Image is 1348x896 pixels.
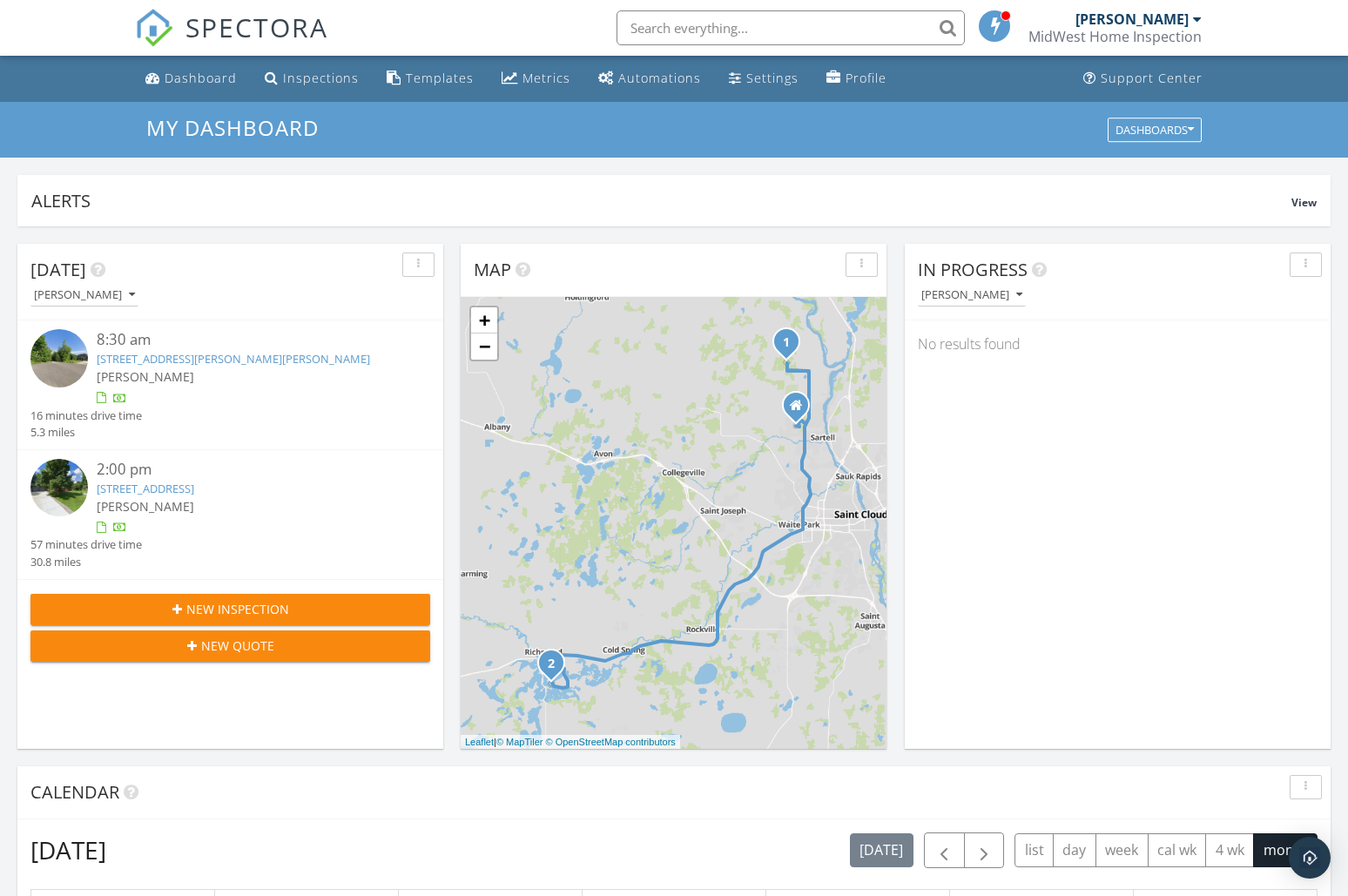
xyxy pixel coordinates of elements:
a: © MapTiler [496,737,543,747]
button: [DATE] [850,833,913,867]
a: SPECTORA [135,24,328,60]
button: list [1014,833,1054,867]
a: Inspections [258,63,366,95]
span: Calendar [30,780,119,804]
div: 57 minutes drive time [30,536,142,553]
span: [PERSON_NAME] [97,498,194,515]
span: New Inspection [186,600,289,618]
i: 2 [548,658,555,670]
a: 2:00 pm [STREET_ADDRESS] [PERSON_NAME] 57 minutes drive time 30.8 miles [30,459,430,570]
div: No results found [905,320,1331,367]
span: In Progress [918,258,1028,281]
a: Templates [380,63,481,95]
button: New Quote [30,630,430,662]
div: 30.8 miles [30,554,142,570]
div: Inspections [283,70,359,86]
button: Next month [964,832,1005,868]
a: Dashboard [138,63,244,95]
button: [PERSON_NAME] [30,284,138,307]
a: Company Profile [819,63,893,95]
div: 38409 Brockway Hollow Dr, Sartell, MN 56377 [786,341,797,352]
a: [STREET_ADDRESS] [97,481,194,496]
div: Support Center [1101,70,1203,86]
a: Leaflet [465,737,494,747]
button: cal wk [1148,833,1207,867]
img: streetview [30,459,88,516]
span: [DATE] [30,258,86,281]
div: [PERSON_NAME] [1075,10,1189,28]
span: SPECTORA [185,9,328,45]
div: Dashboards [1115,124,1194,136]
span: My Dashboard [146,113,319,142]
a: [STREET_ADDRESS][PERSON_NAME][PERSON_NAME] [97,351,370,367]
div: 2:00 pm [97,459,396,481]
div: Alerts [31,189,1291,212]
button: month [1253,833,1318,867]
div: Open Intercom Messenger [1289,837,1331,879]
div: MidWest Home Inspection [1028,28,1202,45]
a: Zoom out [471,333,497,360]
div: 19497 Cedar Island Lake Rd, Richmond, MN 56368 [551,663,562,673]
span: New Quote [201,637,274,655]
img: streetview [30,329,88,387]
button: week [1095,833,1149,867]
div: | [461,735,680,750]
div: Profile [846,70,886,86]
div: [PERSON_NAME] [34,289,135,301]
div: 16 minutes drive time [30,408,142,424]
a: Settings [722,63,805,95]
button: 4 wk [1205,833,1254,867]
h2: [DATE] [30,832,106,867]
div: Settings [746,70,799,86]
div: Automations [618,70,701,86]
input: Search everything... [617,10,965,45]
i: 1 [783,337,790,349]
div: Dashboard [165,70,237,86]
div: 8:30 am [97,329,396,351]
div: [PERSON_NAME] [921,289,1022,301]
a: Zoom in [471,307,497,333]
img: The Best Home Inspection Software - Spectora [135,9,173,47]
a: 8:30 am [STREET_ADDRESS][PERSON_NAME][PERSON_NAME] [PERSON_NAME] 16 minutes drive time 5.3 miles [30,329,430,441]
button: [PERSON_NAME] [918,284,1026,307]
span: View [1291,195,1317,210]
div: 1417 Grizzly Lane, Sartell MN 56377 [796,405,806,415]
a: Metrics [495,63,577,95]
button: Previous month [924,832,965,868]
div: 5.3 miles [30,424,142,441]
span: Map [474,258,511,281]
div: Metrics [522,70,570,86]
button: day [1053,833,1096,867]
div: Templates [406,70,474,86]
a: Support Center [1076,63,1210,95]
span: [PERSON_NAME] [97,368,194,385]
a: Automations (Basic) [591,63,708,95]
a: © OpenStreetMap contributors [546,737,676,747]
button: Dashboards [1108,118,1202,142]
button: New Inspection [30,594,430,625]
